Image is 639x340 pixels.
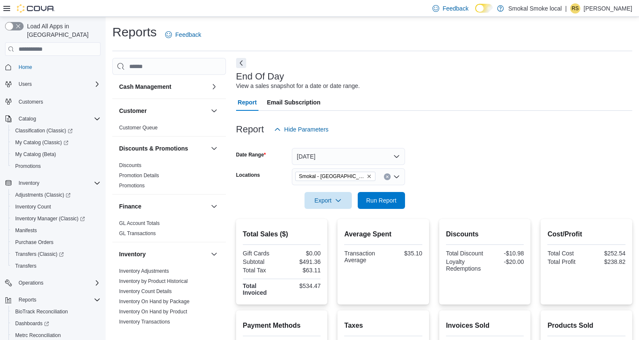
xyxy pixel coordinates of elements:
p: [PERSON_NAME] [584,3,632,14]
span: Operations [19,280,44,286]
a: GL Transactions [119,230,156,236]
span: Discounts [119,162,141,169]
a: Classification (Classic) [12,126,76,136]
button: Inventory Count [8,201,104,213]
button: Catalog [2,113,104,125]
span: My Catalog (Classic) [12,137,101,148]
span: Run Report [366,196,397,205]
span: My Catalog (Classic) [15,139,68,146]
span: Report [238,94,257,111]
button: Inventory [119,250,207,258]
span: Inventory Count Details [119,288,172,295]
div: $491.36 [283,258,321,265]
span: Reports [19,296,36,303]
button: Operations [2,277,104,289]
a: Purchase Orders [12,237,57,247]
span: Transfers (Classic) [15,251,64,258]
span: Hide Parameters [284,125,329,134]
button: Finance [119,202,207,211]
span: Feedback [443,4,468,13]
h2: Cost/Profit [547,229,625,239]
div: $252.54 [588,250,625,257]
h2: Total Sales ($) [243,229,321,239]
span: Inventory by Product Historical [119,278,188,285]
a: Feedback [162,26,204,43]
button: Discounts & Promotions [119,144,207,153]
a: Promotion Details [119,173,159,178]
div: Total Tax [243,267,280,274]
h2: Taxes [344,321,422,331]
span: Operations [15,278,101,288]
button: Catalog [15,114,39,124]
a: Inventory Adjustments [119,268,169,274]
button: Clear input [384,173,391,180]
a: Inventory Count [12,202,54,212]
span: BioTrack Reconciliation [12,307,101,317]
a: Package Details [119,329,156,335]
span: Adjustments (Classic) [15,192,71,198]
span: Manifests [12,225,101,236]
input: Dark Mode [475,4,493,13]
span: Inventory Manager (Classic) [15,215,85,222]
span: Transfers [15,263,36,269]
a: BioTrack Reconciliation [12,307,71,317]
div: Rebecca Salinas [570,3,580,14]
a: Inventory by Product Historical [119,278,188,284]
button: Next [236,58,246,68]
a: Transfers (Classic) [8,248,104,260]
div: -$20.00 [487,258,524,265]
span: Transfers (Classic) [12,249,101,259]
span: Metrc Reconciliation [15,332,61,339]
h2: Invoices Sold [446,321,524,331]
span: Classification (Classic) [12,126,101,136]
div: View a sales snapshot for a date or date range. [236,82,360,90]
span: Purchase Orders [15,239,54,246]
a: GL Account Totals [119,220,160,226]
button: Export [305,192,352,209]
button: Hide Parameters [271,121,332,138]
span: Inventory Manager (Classic) [12,214,101,224]
button: [DATE] [292,148,405,165]
span: Users [19,81,32,88]
span: Customers [15,96,101,107]
span: My Catalog (Beta) [12,149,101,159]
div: $0.00 [283,250,321,257]
img: Cova [17,4,55,13]
span: Inventory [15,178,101,188]
button: Reports [2,294,104,306]
button: Users [2,78,104,90]
a: My Catalog (Beta) [12,149,60,159]
button: Reports [15,295,40,305]
a: Discounts [119,162,141,168]
span: RS [572,3,579,14]
div: Gift Cards [243,250,280,257]
span: Smokal - Socorro [295,172,375,181]
h3: Cash Management [119,82,171,91]
a: Inventory On Hand by Package [119,299,190,304]
button: Inventory [15,178,43,188]
span: Users [15,79,101,89]
span: Feedback [175,30,201,39]
button: BioTrack Reconciliation [8,306,104,318]
a: Dashboards [12,318,52,329]
h3: Discounts & Promotions [119,144,188,153]
strong: Total Invoiced [243,282,267,296]
div: Discounts & Promotions [112,160,226,194]
span: Promotions [119,182,145,189]
span: Package Details [119,329,156,335]
span: Inventory Count [15,203,51,210]
div: $534.47 [283,282,321,289]
a: My Catalog (Classic) [8,137,104,148]
a: My Catalog (Classic) [12,137,72,148]
button: Manifests [8,225,104,236]
h2: Products Sold [547,321,625,331]
span: Inventory On Hand by Product [119,308,187,315]
button: Purchase Orders [8,236,104,248]
span: Promotions [12,161,101,171]
button: Cash Management [119,82,207,91]
span: My Catalog (Beta) [15,151,56,158]
div: Finance [112,218,226,242]
span: Catalog [15,114,101,124]
span: Inventory Count [12,202,101,212]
